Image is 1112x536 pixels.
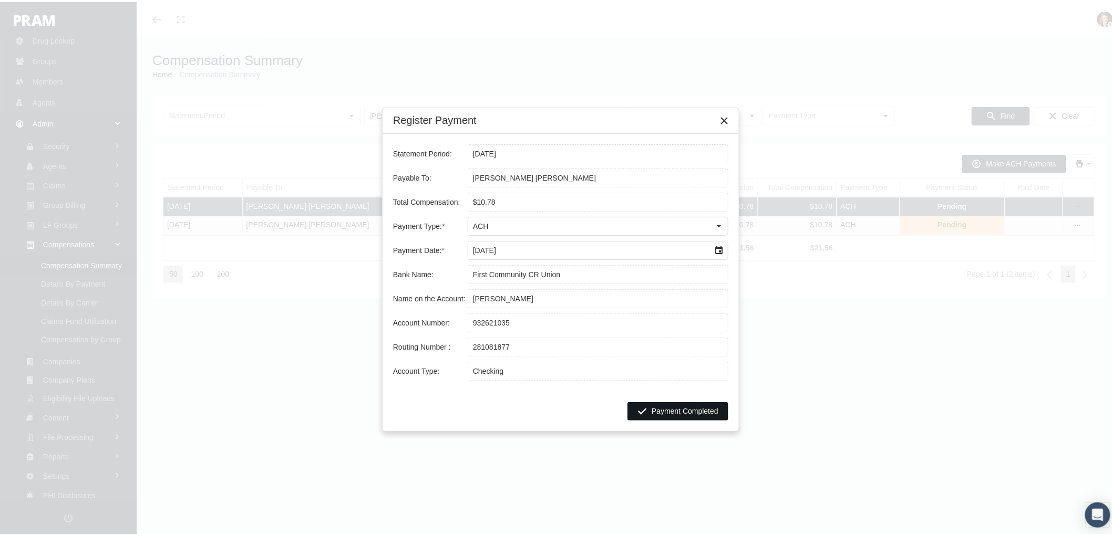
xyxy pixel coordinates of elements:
[393,220,442,228] span: Payment Type:
[393,172,431,180] span: Payable To:
[393,317,450,325] span: Account Number:
[710,215,728,233] div: Select
[393,365,439,373] span: Account Type:
[652,405,718,413] span: Payment Completed
[393,268,434,277] span: Bank Name:
[393,148,452,156] span: Statement Period:
[393,244,442,253] span: Payment Date:
[710,239,728,257] div: Select
[627,400,728,418] div: Payment Completed
[715,109,734,128] div: Close
[393,196,460,204] span: Total Compensation:
[1085,500,1110,526] div: Open Intercom Messenger
[393,111,477,125] div: Register Payment
[393,341,451,349] span: Routing Number :
[393,292,466,301] span: Name on the Account:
